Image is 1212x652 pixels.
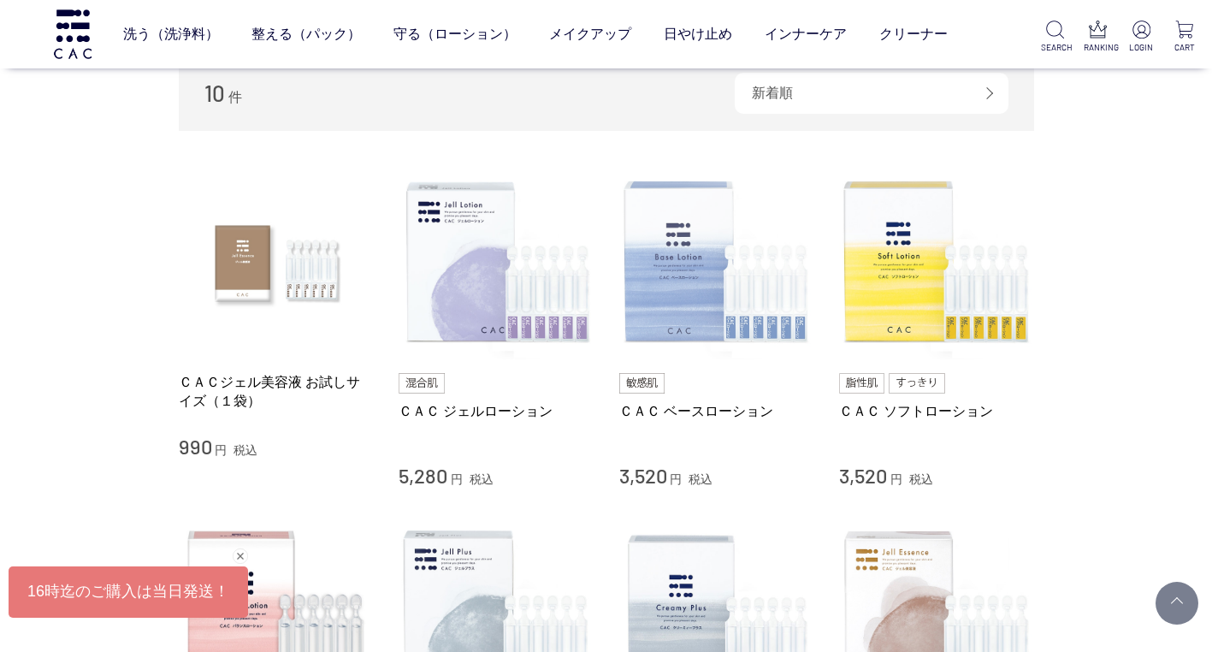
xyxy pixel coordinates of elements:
a: ＣＡＣ ソフトローション [839,402,1034,420]
img: ＣＡＣ ベースローション [619,165,814,360]
span: 税込 [234,443,257,457]
a: 洗う（洗浄料） [123,10,219,58]
a: インナーケア [765,10,847,58]
a: ＣＡＣ ジェルローション [399,402,594,420]
a: SEARCH [1041,21,1068,54]
a: RANKING [1084,21,1111,54]
img: 脂性肌 [839,373,884,394]
p: CART [1171,41,1198,54]
img: ＣＡＣ ソフトローション [839,165,1034,360]
span: 税込 [689,472,712,486]
a: ＣＡＣ ベースローション [619,402,814,420]
span: 件 [228,90,242,104]
span: 5,280 [399,463,447,488]
span: 円 [451,472,463,486]
a: CART [1171,21,1198,54]
a: ＣＡＣジェル美容液 お試しサイズ（１袋） [179,373,374,410]
img: すっきり [889,373,945,394]
span: 990 [179,434,212,459]
span: 税込 [470,472,494,486]
p: SEARCH [1041,41,1068,54]
span: 税込 [909,472,933,486]
span: 3,520 [619,463,667,488]
img: ＣＡＣ ジェルローション [399,165,594,360]
img: 敏感肌 [619,373,665,394]
a: 日やけ止め [664,10,732,58]
p: RANKING [1084,41,1111,54]
a: 守る（ローション） [393,10,517,58]
span: 円 [215,443,227,457]
a: クリーナー [879,10,948,58]
a: LOGIN [1127,21,1155,54]
img: 混合肌 [399,373,445,394]
span: 10 [204,80,225,106]
p: LOGIN [1127,41,1155,54]
span: 円 [670,472,682,486]
a: メイクアップ [549,10,631,58]
a: 整える（パック） [251,10,361,58]
img: ＣＡＣジェル美容液 お試しサイズ（１袋） [179,165,374,360]
span: 円 [890,472,902,486]
span: 3,520 [839,463,887,488]
img: logo [51,9,94,58]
